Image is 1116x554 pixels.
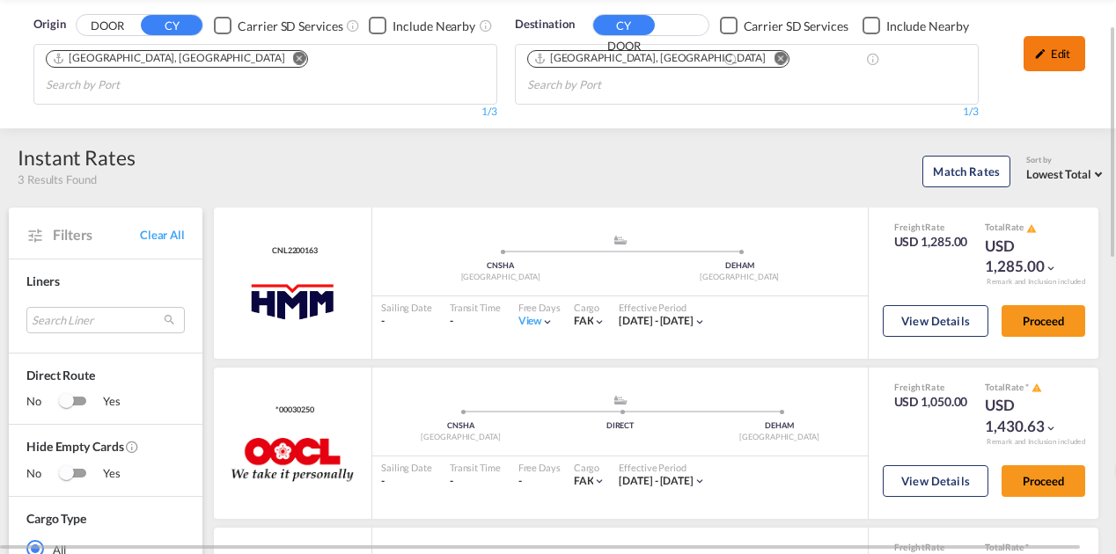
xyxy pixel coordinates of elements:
[140,227,185,243] span: Clear All
[894,393,968,411] div: USD 1,050.00
[518,461,561,474] div: Free Days
[515,105,979,120] div: 1/3
[281,51,307,69] button: Remove
[620,272,860,283] div: [GEOGRAPHIC_DATA]
[533,51,766,66] div: Hamburg, DEHAM
[700,420,859,432] div: DEHAM
[33,105,497,120] div: 1/3
[620,260,860,272] div: DEHAM
[85,465,121,483] span: Yes
[18,171,97,187] span: 3 Results Found
[381,474,432,489] div: -
[231,438,355,482] img: OOCL
[26,367,185,393] span: Direct Route
[381,272,620,283] div: [GEOGRAPHIC_DATA]
[1026,155,1107,166] div: Sort by
[886,18,969,35] div: Include Nearby
[1026,223,1037,234] md-icon: icon-alert
[450,314,501,329] div: -
[700,432,859,443] div: [GEOGRAPHIC_DATA]
[85,393,121,411] span: Yes
[610,236,631,244] md-icon: assets/icons/custom/ship-fill.svg
[369,16,475,34] md-checkbox: Checkbox No Ink
[593,35,655,55] button: DOOR
[518,474,522,489] div: -
[238,18,342,35] div: Carrier SD Services
[762,51,789,69] button: Remove
[52,51,284,66] div: Shanghai, CNSHA
[518,314,554,329] div: Viewicon-chevron-down
[894,221,968,233] div: Freight Rate
[46,71,213,99] input: Search by Port
[883,465,988,497] button: View Details
[541,316,554,328] md-icon: icon-chevron-down
[43,45,488,99] md-chips-wrap: Chips container. Use arrow keys to select chips.
[574,314,594,327] span: FAK
[973,437,1098,447] div: Remark and Inclusion included
[381,420,540,432] div: CNSHA
[271,405,313,416] span: *00030250
[346,18,360,33] md-icon: Unchecked: Search for CY (Container Yard) services for all selected carriers.Checked : Search for...
[610,396,631,405] md-icon: assets/icons/custom/ship-fill.svg
[1030,382,1042,395] button: icon-alert
[619,301,706,314] div: Effective Period
[26,510,86,528] div: Cargo Type
[1002,305,1085,337] button: Proceed
[26,465,59,483] span: No
[619,461,706,474] div: Effective Period
[1002,465,1085,497] button: Proceed
[1024,382,1031,392] span: Subject to Remarks
[450,301,501,314] div: Transit Time
[450,461,501,474] div: Transit Time
[381,301,432,314] div: Sailing Date
[863,16,969,34] md-checkbox: Checkbox No Ink
[619,474,694,489] div: 15 Sep 2025 - 30 Sep 2025
[922,156,1010,187] button: Match Rates
[1024,542,1029,552] span: Subject to Remarks
[141,15,202,35] button: CY
[1034,47,1046,60] md-icon: icon-pencil
[1045,262,1057,274] md-icon: icon-chevron-down
[894,541,968,553] div: Freight Rate
[1024,36,1085,71] div: icon-pencilEdit
[246,278,339,322] img: HMM
[518,301,561,314] div: Free Days
[985,541,1073,553] div: Total Rate
[214,16,342,34] md-checkbox: Checkbox No Ink
[540,420,700,432] div: DIRECT
[268,245,318,257] span: CNL2200163
[1026,167,1091,181] span: Lowest Total
[574,461,606,474] div: Cargo
[985,395,1073,437] div: USD 1,430.63
[268,245,318,257] div: Contract / Rate Agreement / Tariff / Spot Pricing Reference Number: CNL2200163
[533,51,769,66] div: Press delete to remove this chip.
[125,440,139,454] md-icon: Activate this filter to exclude rate cards without rates.
[894,233,968,251] div: USD 1,285.00
[574,474,594,487] span: FAK
[985,221,1073,235] div: Total Rate
[985,236,1073,278] div: USD 1,285.00
[593,316,606,328] md-icon: icon-chevron-down
[619,474,694,487] span: [DATE] - [DATE]
[381,314,432,329] div: -
[1032,383,1042,393] md-icon: icon-alert
[33,16,65,33] span: Origin
[77,16,138,36] button: DOOR
[381,432,540,443] div: [GEOGRAPHIC_DATA]
[381,260,620,272] div: CNSHA
[894,381,968,393] div: Freight Rate
[479,18,493,33] md-icon: Unchecked: Ignores neighbouring ports when fetching rates.Checked : Includes neighbouring ports w...
[1045,422,1057,434] md-icon: icon-chevron-down
[18,143,136,171] div: Instant Rates
[619,314,694,329] div: 15 Sep 2025 - 30 Sep 2025
[1024,222,1037,235] button: icon-alert
[1026,163,1107,183] md-select: Select: Lowest Total
[574,301,606,314] div: Cargo
[694,475,706,487] md-icon: icon-chevron-down
[593,15,655,35] button: CY
[694,316,706,328] md-icon: icon-chevron-down
[883,305,988,337] button: View Details
[381,461,432,474] div: Sailing Date
[985,381,1073,395] div: Total Rate
[525,45,969,99] md-chips-wrap: Chips container. Use arrow keys to select chips.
